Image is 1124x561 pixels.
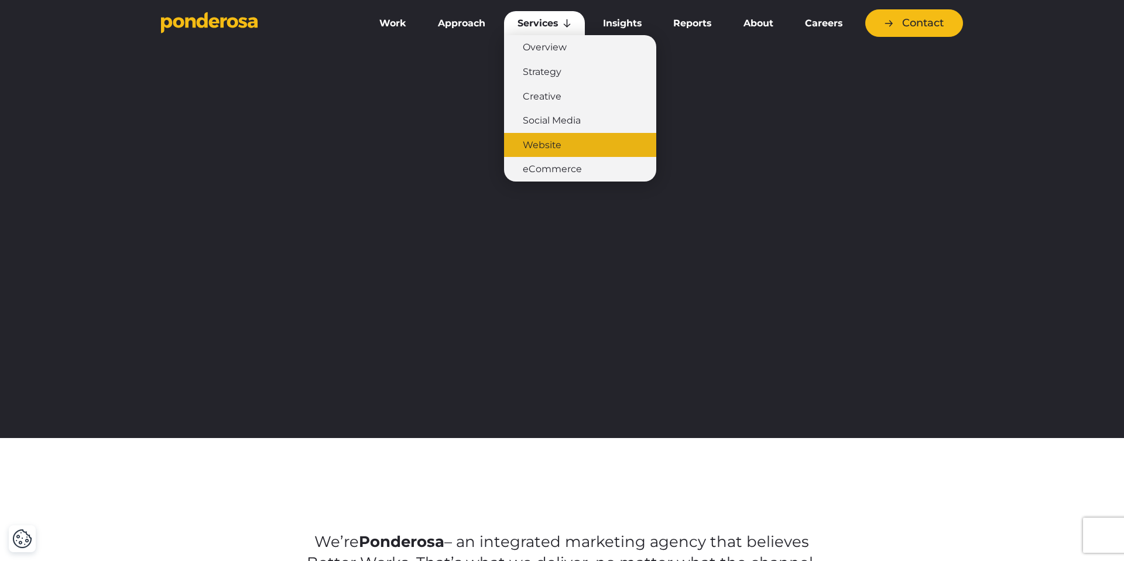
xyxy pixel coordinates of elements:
[424,11,499,36] a: Approach
[504,11,585,36] a: Services
[504,84,656,109] a: Creative
[504,133,656,158] a: Website
[660,11,725,36] a: Reports
[161,12,348,35] a: Go to homepage
[791,11,856,36] a: Careers
[12,529,32,549] img: Revisit consent button
[729,11,786,36] a: About
[504,157,656,182] a: eCommerce
[504,108,656,133] a: Social Media
[590,11,655,36] a: Insights
[504,35,656,60] a: Overview
[366,11,420,36] a: Work
[504,60,656,84] a: Strategy
[865,9,963,37] a: Contact
[359,532,444,551] strong: Ponderosa
[12,529,32,549] button: Cookie Settings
